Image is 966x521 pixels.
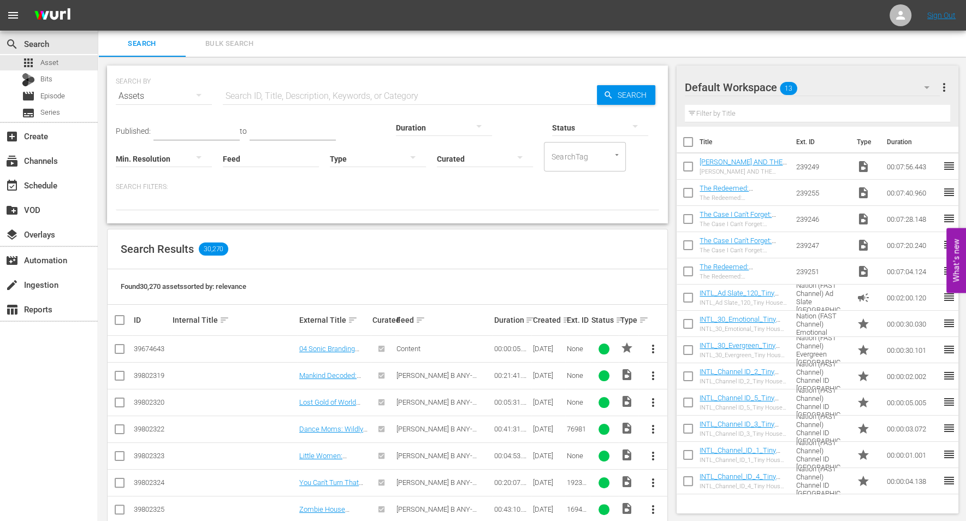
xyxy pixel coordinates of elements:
[700,263,753,279] a: The Redeemed: [PERSON_NAME]
[647,342,660,356] span: more_vert
[700,168,787,175] div: [PERSON_NAME] AND THE CASE OF HIS PARTNER [PERSON_NAME]
[5,204,19,217] span: VOD
[647,423,660,436] span: more_vert
[856,317,869,330] span: Promo
[640,363,666,389] button: more_vert
[700,446,780,463] a: INTL_Channel_ID_1_Tiny House Nation
[116,127,151,135] span: Published:
[40,74,52,85] span: Bits
[647,369,660,382] span: more_vert
[5,279,19,292] span: Ingestion
[856,475,869,488] span: Promo
[396,371,477,388] span: [PERSON_NAME] B ANY-FORM THC 081
[567,316,588,324] div: Ext. ID
[856,239,869,252] span: Video
[856,344,869,357] span: Promo
[700,194,787,202] div: The Redeemed: [PERSON_NAME]
[5,38,19,51] span: Search
[121,282,246,291] span: Found 30,270 assets sorted by: relevance
[856,265,869,278] span: Video
[40,107,60,118] span: Series
[567,345,588,353] div: None
[612,150,622,160] button: Open
[647,449,660,463] span: more_vert
[942,317,955,330] span: reorder
[620,313,637,327] div: Type
[533,371,564,380] div: [DATE]
[40,57,58,68] span: Asset
[597,85,655,105] button: Search
[5,179,19,192] span: Schedule
[533,478,564,487] div: [DATE]
[856,396,869,409] span: Promo
[640,470,666,496] button: more_vert
[942,448,955,461] span: reorder
[396,478,477,495] span: [PERSON_NAME] B ANY-FORM FYI 081
[791,153,852,180] td: 239249
[26,3,79,28] img: ans4CAIJ8jUAAAAAAAAAAAAAAAAAAAAAAAAgQb4GAAAAAAAAAAAAAAAAAAAAAAAAJMjXAAAAAAAAAAAAAAAAAAAAAAAAgAT5G...
[396,313,490,327] div: Feed
[882,206,942,232] td: 00:07:28.148
[525,315,535,325] span: sort
[5,303,19,316] span: Reports
[882,363,942,389] td: 00:00:02.002
[791,180,852,206] td: 239255
[882,468,942,494] td: 00:00:04.138
[700,247,787,254] div: The Case I Can't Forget: [PERSON_NAME]
[116,81,212,111] div: Assets
[700,273,787,280] div: The Redeemed: [PERSON_NAME]
[416,315,425,325] span: sort
[620,502,633,515] span: Video
[620,341,633,354] span: PROMO
[567,371,588,380] div: None
[942,159,955,173] span: reorder
[116,182,659,192] p: Search Filters:
[567,398,588,406] div: None
[700,472,780,489] a: INTL_Channel_ID_4_Tiny House Nation
[640,443,666,469] button: more_vert
[882,311,942,337] td: 00:00:30.030
[647,503,660,516] span: more_vert
[299,425,368,441] a: Dance Moms: Wildly Inappropriate
[494,505,529,513] div: 00:43:10.822
[700,404,787,411] div: INTL_Channel ID_5_Tiny House Nation
[882,389,942,416] td: 00:00:05.005
[791,232,852,258] td: 239247
[567,452,588,460] div: None
[567,425,586,433] span: 76981
[700,483,787,490] div: INTL_Channel_ID_4_Tiny House Nation
[882,153,942,180] td: 00:07:56.443
[640,336,666,362] button: more_vert
[494,425,529,433] div: 00:41:31.723
[856,186,869,199] span: Video
[533,505,564,513] div: [DATE]
[134,505,169,513] div: 39802325
[620,395,633,408] span: Video
[533,313,564,327] div: Created
[299,313,369,327] div: External Title
[856,160,869,173] span: Video
[942,422,955,435] span: reorder
[700,368,779,384] a: INTL_Channel ID_2_Tiny House Nation
[700,289,779,305] a: INTL_Ad Slate_120_Tiny House Nation
[791,442,852,468] td: Tiny House Nation (FAST Channel) Channel ID [GEOGRAPHIC_DATA]
[791,416,852,442] td: Tiny House Nation (FAST Channel) Channel ID [GEOGRAPHIC_DATA]
[927,11,956,20] a: Sign Out
[882,258,942,285] td: 00:07:04.124
[882,337,942,363] td: 00:00:30.101
[533,452,564,460] div: [DATE]
[882,232,942,258] td: 00:07:20.240
[396,345,420,353] span: Content
[396,398,477,415] span: [PERSON_NAME] B ANY-FORM THC 081
[192,38,266,50] span: Bulk Search
[134,345,169,353] div: 39674643
[5,155,19,168] span: Channels
[134,478,169,487] div: 39802324
[942,212,955,225] span: reorder
[700,158,787,182] a: [PERSON_NAME] AND THE CASE OF HIS PARTNER [PERSON_NAME]
[372,316,394,324] div: Curated
[700,210,776,227] a: The Case I Can't Forget: [PERSON_NAME]
[494,345,529,353] div: 00:00:05.034
[5,228,19,241] span: Overlays
[121,242,194,256] span: Search Results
